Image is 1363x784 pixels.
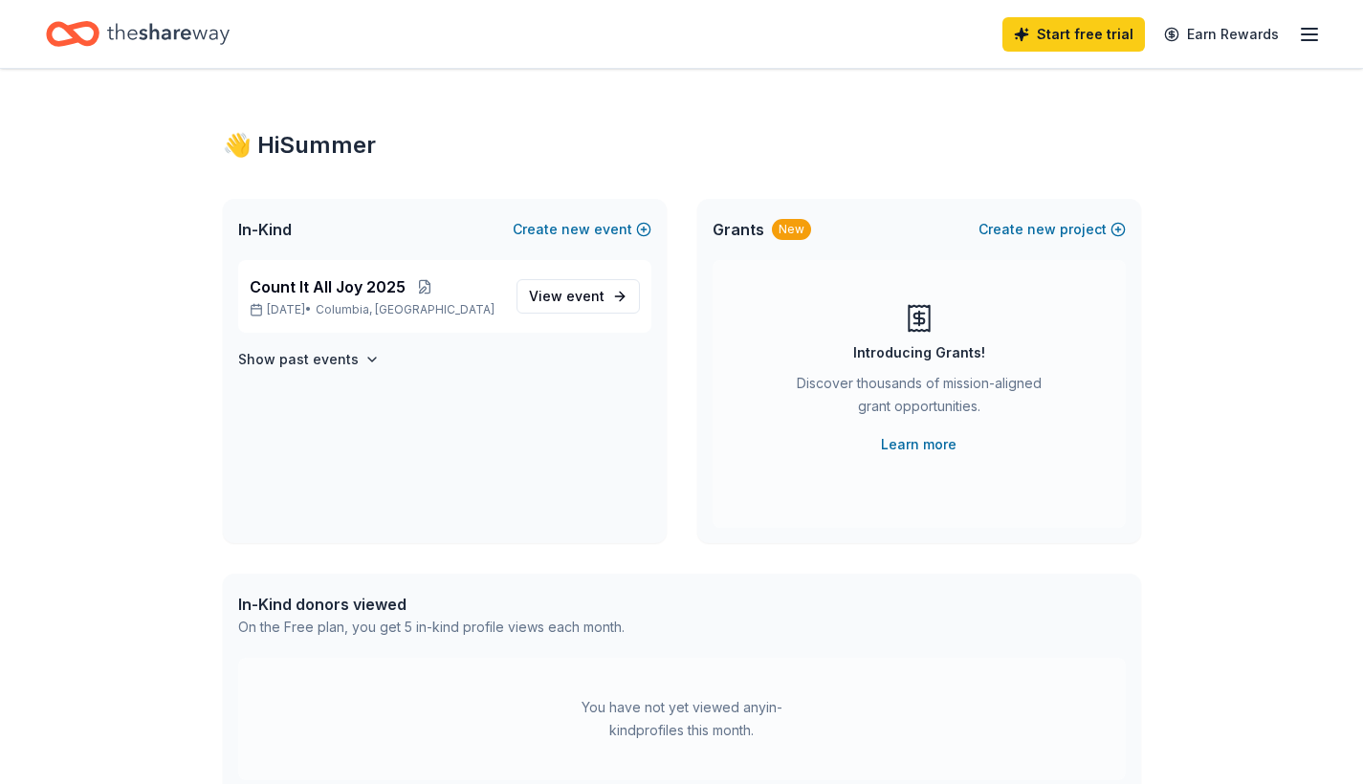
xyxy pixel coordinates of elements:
button: Createnewevent [513,218,651,241]
p: [DATE] • [250,302,501,317]
div: New [772,219,811,240]
span: View [529,285,605,308]
a: Home [46,11,230,56]
button: Show past events [238,348,380,371]
a: Start free trial [1002,17,1145,52]
span: Columbia, [GEOGRAPHIC_DATA] [316,302,495,317]
div: On the Free plan, you get 5 in-kind profile views each month. [238,616,625,639]
span: event [566,288,605,304]
span: new [1027,218,1056,241]
span: new [561,218,590,241]
div: 👋 Hi Summer [223,130,1141,161]
a: View event [517,279,640,314]
h4: Show past events [238,348,359,371]
button: Createnewproject [978,218,1126,241]
span: Count It All Joy 2025 [250,275,406,298]
a: Earn Rewards [1153,17,1290,52]
span: In-Kind [238,218,292,241]
div: You have not yet viewed any in-kind profiles this month. [562,696,802,742]
span: Grants [713,218,764,241]
a: Learn more [881,433,956,456]
div: Introducing Grants! [853,341,985,364]
div: Discover thousands of mission-aligned grant opportunities. [789,372,1049,425]
div: In-Kind donors viewed [238,593,625,616]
